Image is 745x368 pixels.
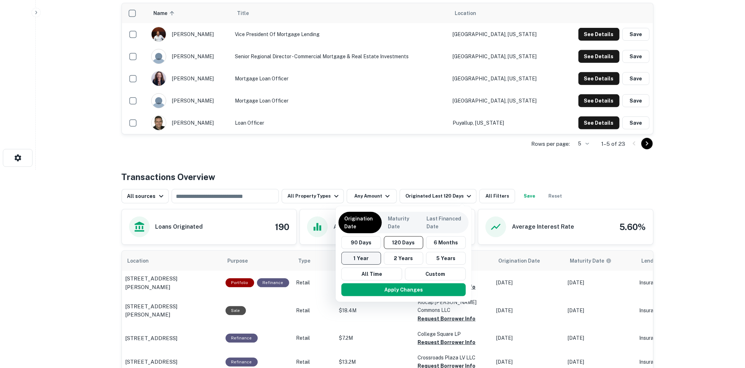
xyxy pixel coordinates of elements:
iframe: Chat Widget [709,311,745,345]
p: Maturity Date [388,215,414,230]
p: Last Financed Date [426,215,463,230]
button: 1 Year [341,252,381,265]
button: 5 Years [426,252,466,265]
button: 6 Months [426,236,466,249]
button: 120 Days [384,236,424,249]
button: Apply Changes [341,283,466,296]
button: Custom [405,268,466,280]
button: 90 Days [341,236,381,249]
p: Origination Date [344,215,376,230]
button: 2 Years [384,252,424,265]
button: All Time [341,268,402,280]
